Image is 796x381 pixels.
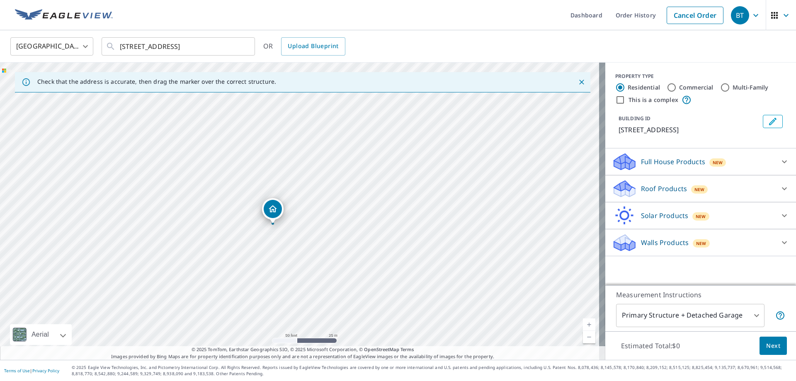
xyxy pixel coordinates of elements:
p: Measurement Instructions [616,290,785,300]
div: PROPERTY TYPE [615,73,786,80]
span: Upload Blueprint [288,41,338,51]
p: Full House Products [641,157,705,167]
p: | [4,368,59,373]
p: Solar Products [641,211,688,221]
p: Check that the address is accurate, then drag the marker over the correct structure. [37,78,276,85]
a: Cancel Order [667,7,723,24]
img: EV Logo [15,9,113,22]
a: Upload Blueprint [281,37,345,56]
label: Multi-Family [733,83,769,92]
label: This is a complex [629,96,678,104]
div: Walls ProductsNew [612,233,789,252]
span: © 2025 TomTom, Earthstar Geographics SIO, © 2025 Microsoft Corporation, © [192,346,414,353]
div: Primary Structure + Detached Garage [616,304,764,327]
input: Search by address or latitude-longitude [120,35,238,58]
a: Terms of Use [4,368,30,374]
a: Current Level 19, Zoom In [583,318,595,331]
span: New [696,213,706,220]
label: Commercial [679,83,713,92]
a: Terms [400,346,414,352]
div: BT [731,6,749,24]
p: Estimated Total: $0 [614,337,687,355]
a: Privacy Policy [32,368,59,374]
span: New [696,240,706,247]
button: Edit building 1 [763,115,783,128]
span: New [713,159,723,166]
div: Solar ProductsNew [612,206,789,226]
a: Current Level 19, Zoom Out [583,331,595,343]
p: Walls Products [641,238,689,248]
p: BUILDING ID [619,115,650,122]
p: [STREET_ADDRESS] [619,125,760,135]
div: Full House ProductsNew [612,152,789,172]
button: Next [760,337,787,355]
label: Residential [628,83,660,92]
div: Aerial [29,324,51,345]
p: © 2025 Eagle View Technologies, Inc. and Pictometry International Corp. All Rights Reserved. Repo... [72,364,792,377]
span: Next [766,341,780,351]
button: Close [576,77,587,87]
div: Roof ProductsNew [612,179,789,199]
div: OR [263,37,345,56]
div: Aerial [10,324,72,345]
span: New [694,186,705,193]
a: OpenStreetMap [364,346,399,352]
div: [GEOGRAPHIC_DATA] [10,35,93,58]
p: Roof Products [641,184,687,194]
span: Your report will include the primary structure and a detached garage if one exists. [775,311,785,320]
div: Dropped pin, building 1, Residential property, 5375 NW 26th Ln Ocala, FL 34482 [262,198,284,224]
